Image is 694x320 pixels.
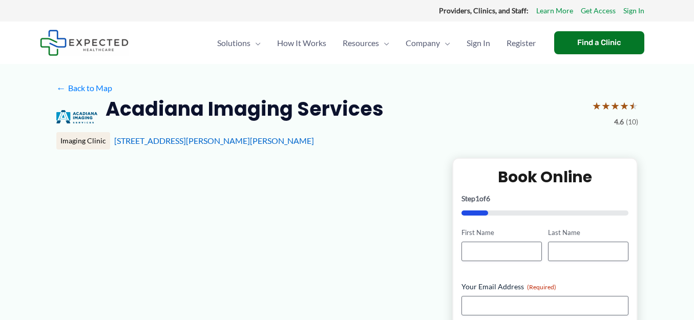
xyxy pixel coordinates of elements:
[620,96,629,115] span: ★
[623,4,644,17] a: Sign In
[475,194,479,203] span: 1
[527,283,556,291] span: (Required)
[56,132,110,150] div: Imaging Clinic
[114,136,314,145] a: [STREET_ADDRESS][PERSON_NAME][PERSON_NAME]
[626,115,638,129] span: (10)
[548,228,628,238] label: Last Name
[40,30,129,56] img: Expected Healthcare Logo - side, dark font, small
[461,282,629,292] label: Your Email Address
[277,25,326,61] span: How It Works
[498,25,544,61] a: Register
[461,167,629,187] h2: Book Online
[614,115,624,129] span: 4.6
[507,25,536,61] span: Register
[467,25,490,61] span: Sign In
[611,96,620,115] span: ★
[536,4,573,17] a: Learn More
[209,25,544,61] nav: Primary Site Navigation
[440,25,450,61] span: Menu Toggle
[581,4,616,17] a: Get Access
[56,83,66,93] span: ←
[458,25,498,61] a: Sign In
[106,96,384,121] h2: Acadiana Imaging Services
[554,31,644,54] a: Find a Clinic
[486,194,490,203] span: 6
[461,195,629,202] p: Step of
[592,96,601,115] span: ★
[379,25,389,61] span: Menu Toggle
[629,96,638,115] span: ★
[343,25,379,61] span: Resources
[334,25,397,61] a: ResourcesMenu Toggle
[56,80,112,96] a: ←Back to Map
[461,228,542,238] label: First Name
[209,25,269,61] a: SolutionsMenu Toggle
[269,25,334,61] a: How It Works
[406,25,440,61] span: Company
[601,96,611,115] span: ★
[250,25,261,61] span: Menu Toggle
[439,6,529,15] strong: Providers, Clinics, and Staff:
[217,25,250,61] span: Solutions
[397,25,458,61] a: CompanyMenu Toggle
